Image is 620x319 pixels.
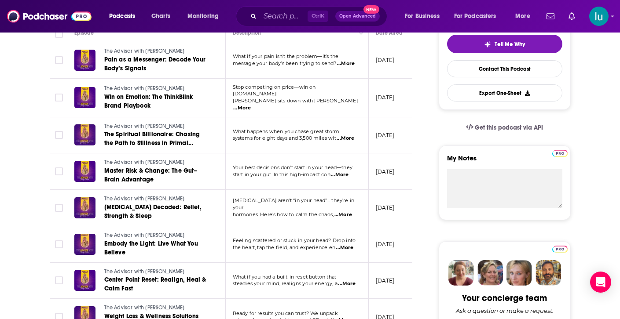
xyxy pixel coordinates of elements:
[308,11,328,22] span: Ctrl K
[104,167,210,184] a: Master Risk & Change: The Gut–Brain Advantage
[104,304,210,312] a: The Advisor with [PERSON_NAME]
[339,14,376,18] span: Open Advanced
[104,56,205,72] span: Pain as a Messenger: Decode Your Body’s Signals
[104,196,185,202] span: The Advisor with [PERSON_NAME]
[399,9,451,23] button: open menu
[104,268,185,275] span: The Advisor with [PERSON_NAME]
[331,171,349,178] span: ...More
[104,232,185,238] span: The Advisor with [PERSON_NAME]
[109,10,135,22] span: Podcasts
[103,9,147,23] button: open menu
[233,310,338,316] span: Ready for results you can trust? We unpack
[515,10,530,22] span: More
[233,84,316,97] span: Stop competing on price—win on [DOMAIN_NAME]
[146,9,176,23] a: Charts
[536,260,561,286] img: Jon Profile
[74,28,94,38] div: Episode
[337,60,355,67] span: ...More
[552,246,568,253] img: Podchaser Pro
[376,204,395,211] p: [DATE]
[448,9,509,23] button: open menu
[447,60,562,77] a: Contact This Podcast
[589,7,609,26] span: Logged in as lusodano
[104,159,210,167] a: The Advisor with [PERSON_NAME]
[104,195,210,203] a: The Advisor with [PERSON_NAME]
[233,197,355,210] span: [MEDICAL_DATA] aren’t “in your head”... they’re in your
[454,10,496,22] span: For Podcasters
[104,304,185,311] span: The Advisor with [PERSON_NAME]
[104,123,185,129] span: The Advisor with [PERSON_NAME]
[55,240,63,248] span: Toggle select row
[233,164,352,170] span: Your best decisions don’t start in your head—they
[233,128,340,134] span: What happens when you chase great storm
[104,48,185,54] span: The Advisor with [PERSON_NAME]
[335,11,380,22] button: Open AdvancedNew
[495,41,525,48] span: Tell Me Why
[104,130,200,156] span: The Spiritual Billionaire: Chasing the Path to Stillness in Primal Mother Nature
[376,168,395,175] p: [DATE]
[447,35,562,53] button: tell me why sparkleTell Me Why
[405,10,440,22] span: For Business
[448,260,474,286] img: Sydney Profile
[506,260,532,286] img: Jules Profile
[7,8,92,25] img: Podchaser - Follow, Share and Rate Podcasts
[484,41,491,48] img: tell me why sparkle
[55,131,63,139] span: Toggle select row
[233,274,337,280] span: What if you had a built-in reset button that
[104,203,210,221] a: [MEDICAL_DATA] Decoded: Relief, Strength & Sleep
[589,7,609,26] img: User Profile
[104,123,210,130] a: The Advisor with [PERSON_NAME]
[233,105,251,112] span: ...More
[589,7,609,26] button: Show profile menu
[376,56,395,64] p: [DATE]
[336,244,353,251] span: ...More
[187,10,219,22] span: Monitoring
[55,56,63,64] span: Toggle select row
[104,159,185,165] span: The Advisor with [PERSON_NAME]
[475,124,543,131] span: Get this podcast via API
[337,135,354,142] span: ...More
[104,232,210,239] a: The Advisor with [PERSON_NAME]
[233,60,337,66] span: message your body’s been trying to send?
[376,240,395,248] p: [DATE]
[552,150,568,157] img: Podchaser Pro
[104,167,198,183] span: Master Risk & Change: The Gut–Brain Advantage
[104,203,202,220] span: [MEDICAL_DATA] Decoded: Relief, Strength & Sleep
[55,94,63,101] span: Toggle select row
[55,276,63,284] span: Toggle select row
[552,149,568,157] a: Pro website
[104,93,210,110] a: Win on Emotion: The ThinkBlink Brand Playbook
[477,260,503,286] img: Barbara Profile
[233,98,358,104] span: [PERSON_NAME] sits down with [PERSON_NAME]
[447,154,562,169] label: My Notes
[233,135,336,141] span: systems for eight days and 3,500 miles wit
[104,240,198,256] span: Embody the Light: Live What You Believe
[104,85,210,93] a: The Advisor with [PERSON_NAME]
[376,277,395,284] p: [DATE]
[590,272,611,293] div: Open Intercom Messenger
[104,276,206,292] span: Center Point Reset: Realign, Heal & Calm Fast
[55,204,63,212] span: Toggle select row
[233,211,334,217] span: hormones. Here’s how to calm the chaos,
[376,94,395,101] p: [DATE]
[233,237,356,243] span: Feeling scattered or stuck in your head? Drop into
[552,244,568,253] a: Pro website
[356,28,367,39] button: Column Actions
[456,307,554,314] div: Ask a question or make a request.
[462,293,547,304] div: Your concierge team
[104,130,210,148] a: The Spiritual Billionaire: Chasing the Path to Stillness in Primal Mother Nature
[565,9,579,24] a: Show notifications dropdown
[233,171,330,178] span: start in your gut. In this high-impact con
[104,275,210,293] a: Center Point Reset: Realign, Heal & Calm Fast
[244,6,396,26] div: Search podcasts, credits, & more...
[181,9,230,23] button: open menu
[104,268,210,276] a: The Advisor with [PERSON_NAME]
[104,55,210,73] a: Pain as a Messenger: Decode Your Body’s Signals
[233,53,339,59] span: What if your pain isn’t the problem—it’s the
[447,84,562,101] button: Export One-Sheet
[104,85,185,91] span: The Advisor with [PERSON_NAME]
[543,9,558,24] a: Show notifications dropdown
[363,5,379,14] span: New
[233,244,335,250] span: the heart, tap the field, and experience en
